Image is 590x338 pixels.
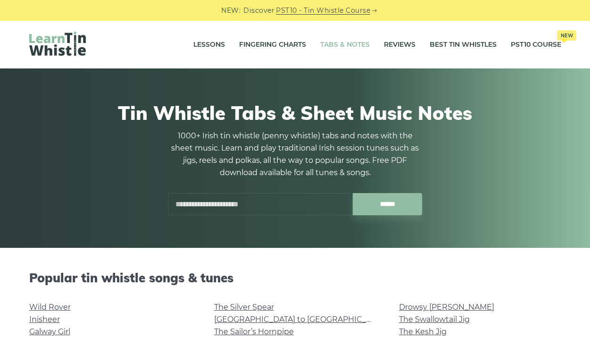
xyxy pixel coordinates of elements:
[511,33,561,57] a: PST10 CourseNew
[214,315,388,324] a: [GEOGRAPHIC_DATA] to [GEOGRAPHIC_DATA]
[384,33,415,57] a: Reviews
[29,101,561,124] h1: Tin Whistle Tabs & Sheet Music Notes
[29,303,71,312] a: Wild Rover
[29,315,60,324] a: Inisheer
[214,303,274,312] a: The Silver Spear
[214,327,294,336] a: The Sailor’s Hornpipe
[29,270,561,285] h2: Popular tin whistle songs & tunes
[29,32,86,56] img: LearnTinWhistle.com
[193,33,225,57] a: Lessons
[168,130,423,179] p: 1000+ Irish tin whistle (penny whistle) tabs and notes with the sheet music. Learn and play tradi...
[399,315,470,324] a: The Swallowtail Jig
[320,33,370,57] a: Tabs & Notes
[239,33,306,57] a: Fingering Charts
[29,327,70,336] a: Galway Girl
[557,30,576,41] span: New
[430,33,497,57] a: Best Tin Whistles
[399,303,494,312] a: Drowsy [PERSON_NAME]
[399,327,447,336] a: The Kesh Jig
